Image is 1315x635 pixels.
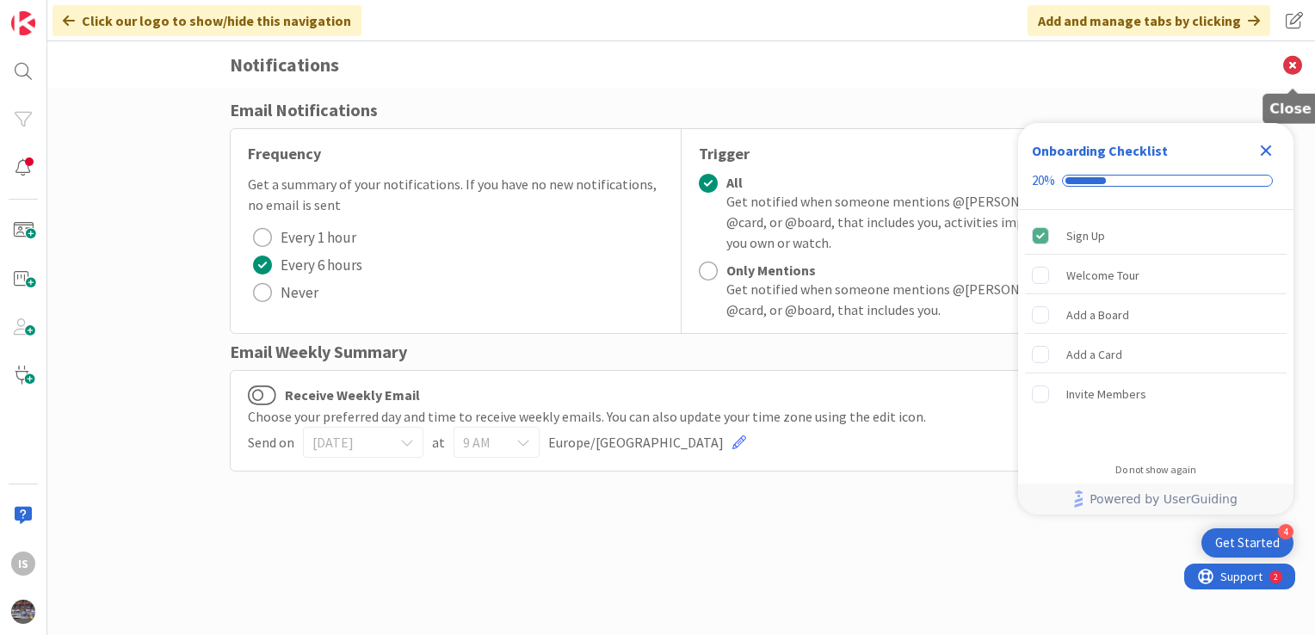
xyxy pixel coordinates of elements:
[1027,484,1285,515] a: Powered by UserGuiding
[1066,225,1105,246] div: Sign Up
[463,430,501,454] span: 9 AM
[726,191,1115,253] div: Get notified when someone mentions @[PERSON_NAME] s, @card, or @board, that includes you, activit...
[1066,265,1139,286] div: Welcome Tour
[11,11,35,35] img: Visit kanbanzone.com
[1032,173,1280,188] div: Checklist progress: 20%
[90,7,94,21] div: 2
[1025,336,1287,373] div: Add a Card is incomplete.
[1115,463,1196,477] div: Do not show again
[1032,173,1055,188] div: 20%
[1269,101,1312,117] h5: Close
[281,252,362,278] span: Every 6 hours
[248,406,1115,427] div: Choose your preferred day and time to receive weekly emails. You can also update your time zone u...
[248,432,294,453] span: Send on
[1032,140,1168,161] div: Onboarding Checklist
[312,430,385,454] span: [DATE]
[248,174,664,215] div: Get a summary of your notifications. If you have no new notifications, no email is sent
[1201,528,1293,558] div: Open Get Started checklist, remaining modules: 4
[1018,210,1293,452] div: Checklist items
[248,384,276,406] button: Receive Weekly Email
[230,97,1133,123] div: Email Notifications
[248,251,367,279] button: Every 6 hours
[1066,305,1129,325] div: Add a Board
[548,432,724,453] span: Europe/[GEOGRAPHIC_DATA]
[1025,375,1287,413] div: Invite Members is incomplete.
[281,280,318,305] span: Never
[432,432,445,453] span: at
[699,142,1115,165] div: Trigger
[248,142,664,165] div: Frequency
[726,174,1115,191] div: All
[1252,137,1280,164] div: Close Checklist
[1090,489,1238,509] span: Powered by UserGuiding
[230,339,1133,365] div: Email Weekly Summary
[248,279,324,306] button: Never
[1018,484,1293,515] div: Footer
[1215,534,1280,552] div: Get Started
[1025,296,1287,334] div: Add a Board is incomplete.
[726,262,1115,279] div: Only Mentions
[11,600,35,624] img: avatar
[11,552,35,576] div: Is
[248,384,420,406] label: Receive Weekly Email
[1066,384,1146,404] div: Invite Members
[52,5,361,36] div: Click our logo to show/hide this navigation
[1025,217,1287,255] div: Sign Up is complete.
[1278,524,1293,539] div: 4
[726,279,1115,320] div: Get notified when someone mentions @[PERSON_NAME] s, @card, or @board, that includes you.
[248,224,361,251] button: Every 1 hour
[230,41,1133,89] h3: Notifications
[1028,5,1270,36] div: Add and manage tabs by clicking
[36,3,78,23] span: Support
[281,225,356,250] span: Every 1 hour
[1066,344,1122,365] div: Add a Card
[1025,256,1287,294] div: Welcome Tour is incomplete.
[1018,123,1293,515] div: Checklist Container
